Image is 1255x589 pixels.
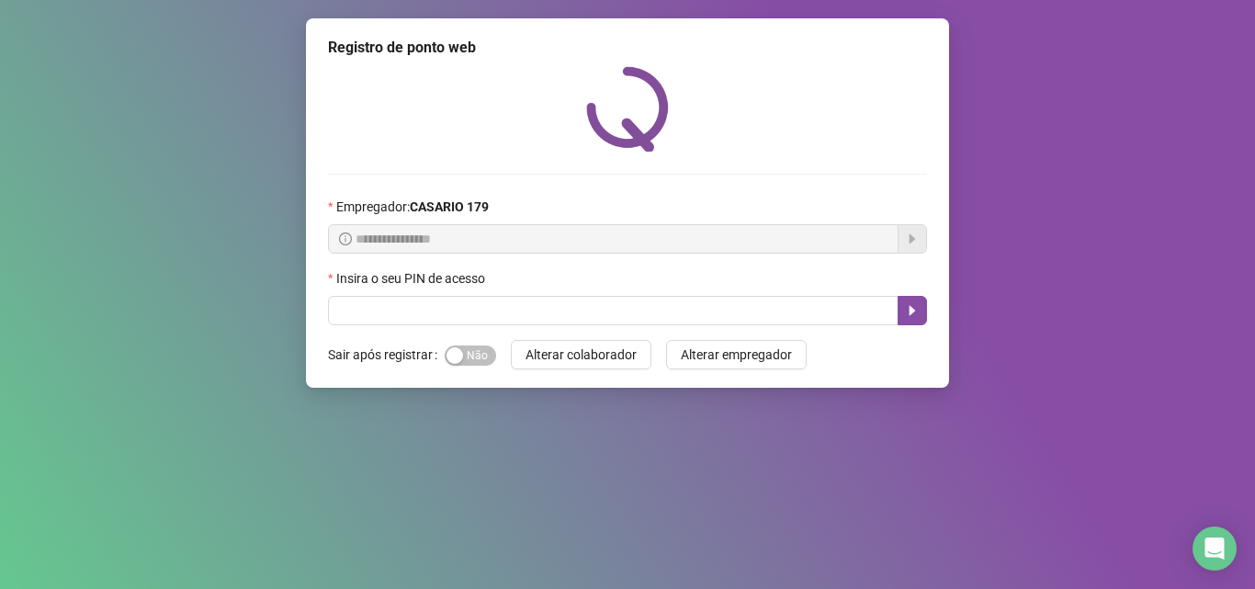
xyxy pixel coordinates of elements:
button: Alterar colaborador [511,340,651,369]
span: info-circle [339,232,352,245]
span: Empregador : [336,197,489,217]
div: Open Intercom Messenger [1193,527,1237,571]
img: QRPoint [586,66,669,152]
strong: CASARIO 179 [410,199,489,214]
div: Registro de ponto web [328,37,927,59]
span: Alterar empregador [681,345,792,365]
button: Alterar empregador [666,340,807,369]
label: Sair após registrar [328,340,445,369]
span: caret-right [905,303,920,318]
label: Insira o seu PIN de acesso [328,268,497,289]
span: Alterar colaborador [526,345,637,365]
